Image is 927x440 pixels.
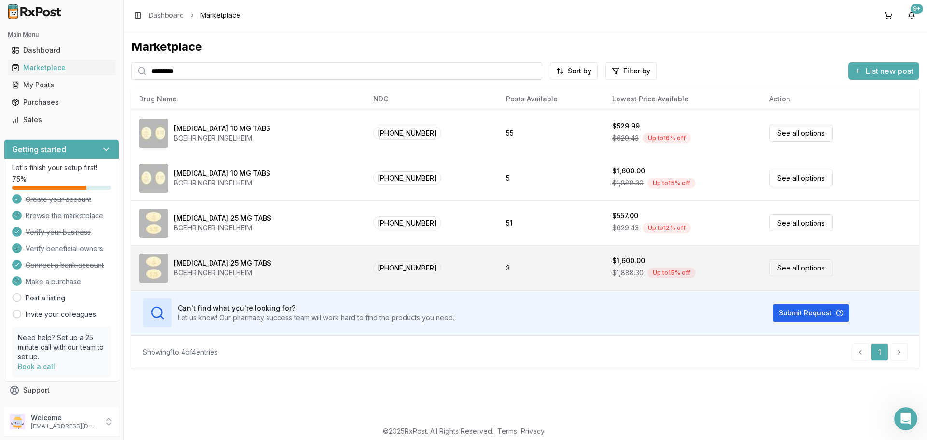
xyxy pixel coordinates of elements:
[769,259,833,276] a: See all options
[4,382,119,399] button: Support
[131,87,365,111] th: Drug Name
[623,66,650,76] span: Filter by
[26,293,65,303] a: Post a listing
[612,178,644,188] span: $1,888.30
[12,163,111,172] p: Let's finish your setup first!
[178,313,454,323] p: Let us know! Our pharmacy success team will work hard to find the products you need.
[8,76,115,94] a: My Posts
[773,304,849,322] button: Submit Request
[139,209,168,238] img: Jardiance 25 MG TABS
[612,133,639,143] span: $629.43
[365,87,498,111] th: NDC
[4,95,119,110] button: Purchases
[612,166,645,176] div: $1,600.00
[8,31,115,39] h2: Main Menu
[26,277,81,286] span: Make a purchase
[4,112,119,128] button: Sales
[12,143,66,155] h3: Getting started
[26,244,103,254] span: Verify beneficial owners
[143,347,218,357] div: Showing 1 to 4 of 4 entries
[139,254,168,283] img: Jardiance 25 MG TABS
[18,333,105,362] p: Need help? Set up a 25 minute call with our team to set up.
[643,133,691,143] div: Up to 16 % off
[498,111,604,156] td: 55
[848,67,919,77] a: List new post
[12,98,112,107] div: Purchases
[769,170,833,186] a: See all options
[174,213,271,223] div: [MEDICAL_DATA] 25 MG TABS
[8,94,115,111] a: Purchases
[12,115,112,125] div: Sales
[904,8,919,23] button: 9+
[23,403,56,412] span: Feedback
[4,43,119,58] button: Dashboard
[12,45,112,55] div: Dashboard
[643,223,691,233] div: Up to 12 % off
[4,60,119,75] button: Marketplace
[8,111,115,128] a: Sales
[149,11,240,20] nav: breadcrumb
[4,77,119,93] button: My Posts
[10,414,25,429] img: User avatar
[149,11,184,20] a: Dashboard
[647,268,696,278] div: Up to 15 % off
[373,127,441,140] span: [PHONE_NUMBER]
[31,423,98,430] p: [EMAIL_ADDRESS][DOMAIN_NAME]
[18,362,55,370] a: Book a call
[605,62,657,80] button: Filter by
[31,413,98,423] p: Welcome
[8,59,115,76] a: Marketplace
[604,87,761,111] th: Lowest Price Available
[373,261,441,274] span: [PHONE_NUMBER]
[12,174,27,184] span: 75 %
[612,256,645,266] div: $1,600.00
[174,124,270,133] div: [MEDICAL_DATA] 10 MG TABS
[612,268,644,278] span: $1,888.30
[521,427,545,435] a: Privacy
[769,214,833,231] a: See all options
[139,119,168,148] img: Jardiance 10 MG TABS
[4,4,66,19] img: RxPost Logo
[174,178,270,188] div: BOEHRINGER INGELHEIM
[498,87,604,111] th: Posts Available
[26,260,104,270] span: Connect a bank account
[871,343,888,361] a: 1
[174,169,270,178] div: [MEDICAL_DATA] 10 MG TABS
[866,65,913,77] span: List new post
[26,195,91,204] span: Create your account
[8,42,115,59] a: Dashboard
[612,223,639,233] span: $629.43
[568,66,591,76] span: Sort by
[174,223,271,233] div: BOEHRINGER INGELHEIM
[26,227,91,237] span: Verify your business
[769,125,833,142] a: See all options
[612,211,638,221] div: $557.00
[373,216,441,229] span: [PHONE_NUMBER]
[174,133,270,143] div: BOEHRINGER INGELHEIM
[200,11,240,20] span: Marketplace
[178,303,454,313] h3: Can't find what you're looking for?
[131,39,919,55] div: Marketplace
[894,407,917,430] iframe: Intercom live chat
[12,63,112,72] div: Marketplace
[174,258,271,268] div: [MEDICAL_DATA] 25 MG TABS
[761,87,919,111] th: Action
[497,427,517,435] a: Terms
[498,156,604,200] td: 5
[498,245,604,290] td: 3
[139,164,168,193] img: Jardiance 10 MG TABS
[498,200,604,245] td: 51
[911,4,923,14] div: 9+
[12,80,112,90] div: My Posts
[26,310,96,319] a: Invite your colleagues
[612,121,640,131] div: $529.99
[848,62,919,80] button: List new post
[4,399,119,416] button: Feedback
[373,171,441,185] span: [PHONE_NUMBER]
[26,211,103,221] span: Browse the marketplace
[852,343,908,361] nav: pagination
[647,178,696,188] div: Up to 15 % off
[174,268,271,278] div: BOEHRINGER INGELHEIM
[550,62,598,80] button: Sort by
